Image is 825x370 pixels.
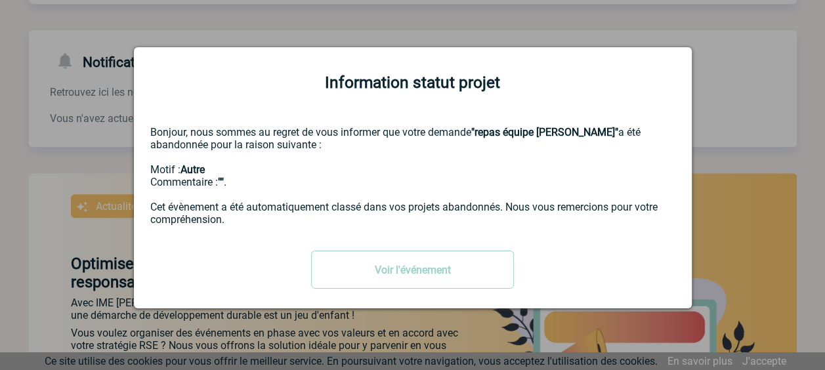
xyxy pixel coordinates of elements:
[218,176,224,188] b: ""
[471,126,618,138] b: "repas équipe [PERSON_NAME]"
[150,73,675,91] div: Information statut projet
[311,251,514,289] a: Voir l'événement
[150,126,675,226] div: Bonjour, nous sommes au regret de vous informer que votre demande a été abandonnée pour la raison...
[180,163,205,176] b: Autre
